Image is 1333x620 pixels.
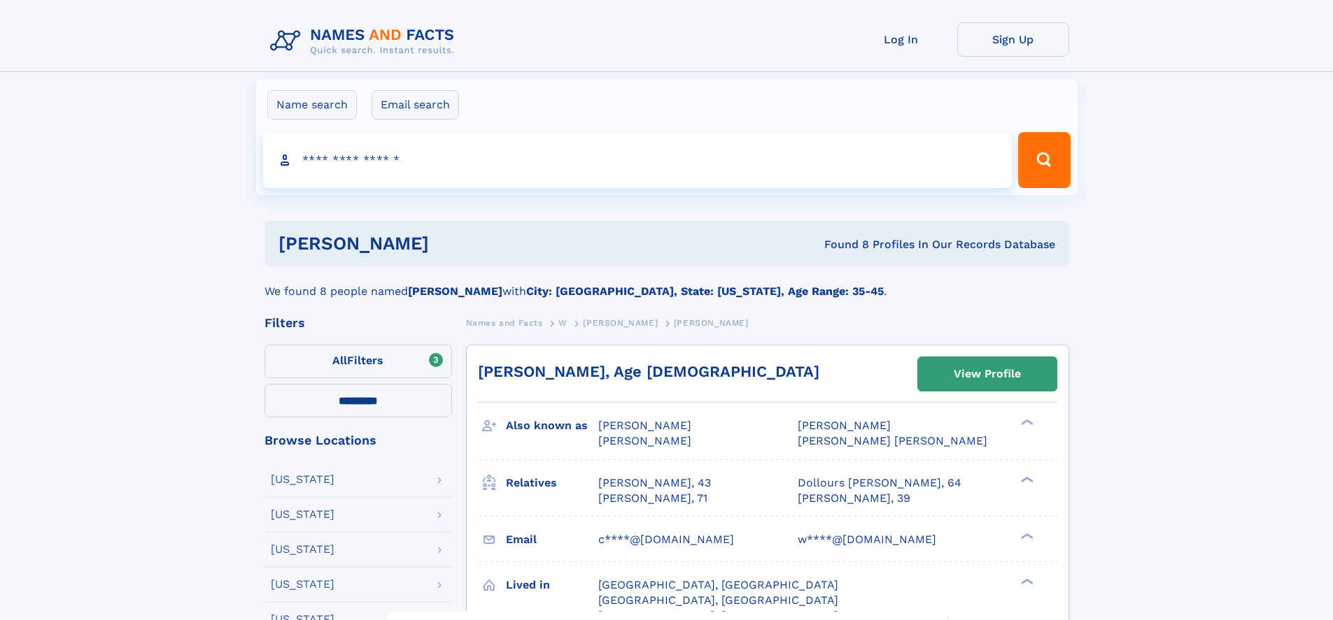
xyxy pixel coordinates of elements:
[265,434,452,447] div: Browse Locations
[598,419,691,432] span: [PERSON_NAME]
[271,509,334,520] div: [US_STATE]
[506,471,598,495] h3: Relatives
[263,132,1013,188] input: search input
[598,578,838,591] span: [GEOGRAPHIC_DATA], [GEOGRAPHIC_DATA]
[583,318,658,328] span: [PERSON_NAME]
[798,434,987,447] span: [PERSON_NAME] [PERSON_NAME]
[598,434,691,447] span: [PERSON_NAME]
[957,22,1069,57] a: Sign Up
[1017,418,1034,427] div: ❯
[798,419,891,432] span: [PERSON_NAME]
[332,354,347,367] span: All
[598,593,838,607] span: [GEOGRAPHIC_DATA], [GEOGRAPHIC_DATA]
[408,284,502,298] b: [PERSON_NAME]
[954,358,1021,390] div: View Profile
[598,491,707,506] a: [PERSON_NAME], 71
[372,90,459,120] label: Email search
[558,318,567,328] span: W
[526,284,884,298] b: City: [GEOGRAPHIC_DATA], State: [US_STATE], Age Range: 35-45
[626,237,1055,252] div: Found 8 Profiles In Our Records Database
[265,266,1069,300] div: We found 8 people named with .
[674,318,749,328] span: [PERSON_NAME]
[506,414,598,438] h3: Also known as
[506,528,598,551] h3: Email
[271,579,334,590] div: [US_STATE]
[798,491,910,506] a: [PERSON_NAME], 39
[265,345,452,378] label: Filters
[265,317,452,329] div: Filters
[1017,531,1034,540] div: ❯
[558,314,567,331] a: W
[506,573,598,597] h3: Lived in
[1017,577,1034,586] div: ❯
[271,544,334,555] div: [US_STATE]
[918,357,1057,391] a: View Profile
[271,474,334,485] div: [US_STATE]
[1017,475,1034,484] div: ❯
[1018,132,1070,188] button: Search Button
[466,314,543,331] a: Names and Facts
[478,363,819,380] a: [PERSON_NAME], Age [DEMOGRAPHIC_DATA]
[267,90,357,120] label: Name search
[583,314,658,331] a: [PERSON_NAME]
[265,22,466,60] img: Logo Names and Facts
[798,475,961,491] a: Dollours [PERSON_NAME], 64
[845,22,957,57] a: Log In
[278,235,627,252] h1: [PERSON_NAME]
[598,475,711,491] a: [PERSON_NAME], 43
